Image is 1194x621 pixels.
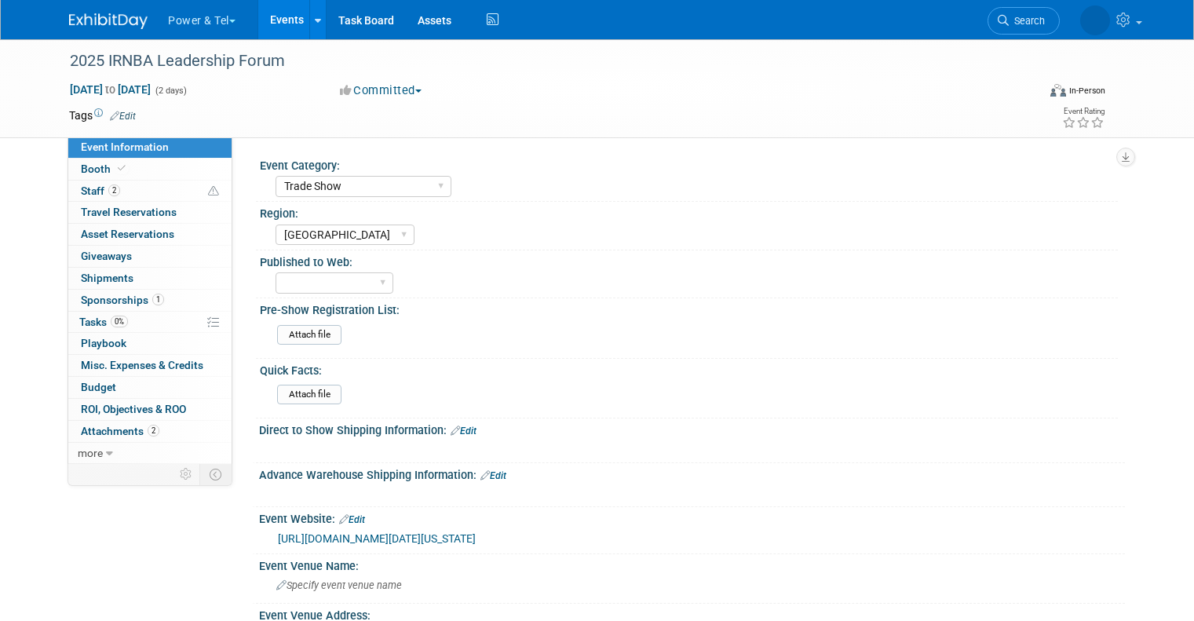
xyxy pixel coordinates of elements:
div: In-Person [1068,85,1105,97]
span: Event Information [81,141,169,153]
a: Sponsorships1 [68,290,232,311]
span: Sponsorships [81,294,164,306]
span: Specify event venue name [276,579,402,591]
i: Booth reservation complete [118,164,126,173]
a: Booth [68,159,232,180]
a: Edit [339,514,365,525]
span: to [103,83,118,96]
div: 2025 IRNBA Leadership Forum [64,47,1017,75]
div: Region: [260,202,1118,221]
span: Attachments [81,425,159,437]
img: Format-Inperson.png [1050,84,1066,97]
a: Misc. Expenses & Credits [68,355,232,376]
span: Tasks [79,316,128,328]
a: Edit [480,470,506,481]
span: more [78,447,103,459]
a: Tasks0% [68,312,232,333]
td: Personalize Event Tab Strip [173,464,200,484]
span: Giveaways [81,250,132,262]
td: Tags [69,108,136,123]
span: 2 [148,425,159,437]
div: Published to Web: [260,250,1118,270]
span: Shipments [81,272,133,284]
img: ExhibitDay [69,13,148,29]
div: Event Category: [260,154,1118,174]
div: Quick Facts: [260,359,1118,378]
a: Event Information [68,137,232,158]
button: Committed [334,82,428,99]
div: Advance Warehouse Shipping Information: [259,463,1125,484]
div: Event Website: [259,507,1125,528]
a: Attachments2 [68,421,232,442]
div: Event Rating [1062,108,1105,115]
span: 1 [152,294,164,305]
a: Playbook [68,333,232,354]
a: ROI, Objectives & ROO [68,399,232,420]
span: (2 days) [154,86,187,96]
div: Direct to Show Shipping Information: [259,418,1125,439]
div: Event Format [952,82,1105,105]
a: Staff2 [68,181,232,202]
a: Giveaways [68,246,232,267]
a: Edit [110,111,136,122]
td: Toggle Event Tabs [200,464,232,484]
span: [DATE] [DATE] [69,82,152,97]
a: Asset Reservations [68,224,232,245]
span: Staff [81,184,120,197]
a: [URL][DOMAIN_NAME][DATE][US_STATE] [278,532,476,545]
span: Booth [81,163,129,175]
span: Misc. Expenses & Credits [81,359,203,371]
a: Travel Reservations [68,202,232,223]
a: more [68,443,232,464]
span: Playbook [81,337,126,349]
div: Pre-Show Registration List: [260,298,1118,318]
span: 0% [111,316,128,327]
span: 2 [108,184,120,196]
span: Asset Reservations [81,228,174,240]
span: Budget [81,381,116,393]
div: Event Venue Name: [259,554,1125,574]
span: ROI, Objectives & ROO [81,403,186,415]
a: Budget [68,377,232,398]
img: Melissa Seibring [1080,5,1110,35]
a: Edit [451,426,477,437]
a: Search [988,7,1060,35]
span: Potential Scheduling Conflict -- at least one attendee is tagged in another overlapping event. [208,184,219,199]
a: Shipments [68,268,232,289]
span: Search [1009,15,1045,27]
span: Travel Reservations [81,206,177,218]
